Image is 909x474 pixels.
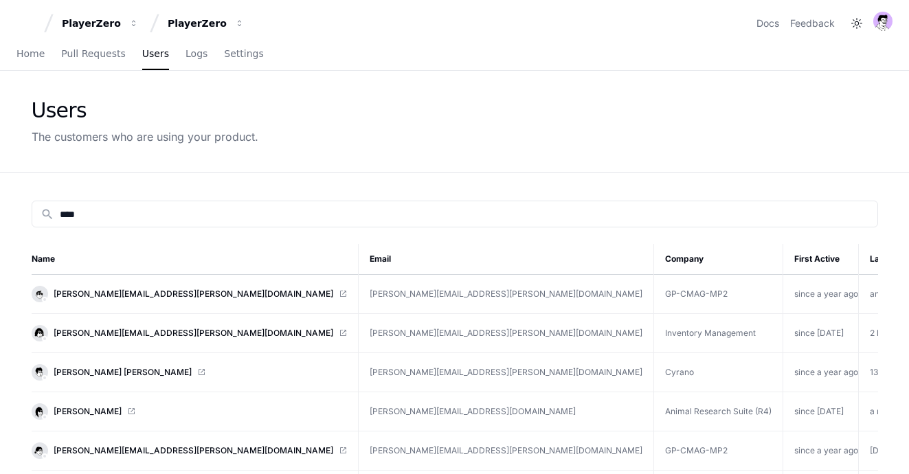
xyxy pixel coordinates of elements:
[653,353,783,392] td: Cyrano
[653,314,783,353] td: Inventory Management
[168,16,227,30] div: PlayerZero
[54,367,192,378] span: [PERSON_NAME] [PERSON_NAME]
[358,353,653,392] td: [PERSON_NAME][EMAIL_ADDRESS][PERSON_NAME][DOMAIN_NAME]
[783,353,858,392] td: since a year ago
[32,325,347,341] a: [PERSON_NAME][EMAIL_ADDRESS][PERSON_NAME][DOMAIN_NAME]
[358,431,653,471] td: [PERSON_NAME][EMAIL_ADDRESS][PERSON_NAME][DOMAIN_NAME]
[16,49,45,58] span: Home
[142,49,169,58] span: Users
[41,207,54,221] mat-icon: search
[653,275,783,314] td: GP-CMAG-MP2
[783,314,858,353] td: since [DATE]
[783,392,858,431] td: since [DATE]
[56,11,144,36] button: PlayerZero
[358,314,653,353] td: [PERSON_NAME][EMAIL_ADDRESS][PERSON_NAME][DOMAIN_NAME]
[54,328,333,339] span: [PERSON_NAME][EMAIL_ADDRESS][PERSON_NAME][DOMAIN_NAME]
[653,431,783,471] td: GP-CMAG-MP2
[32,128,258,145] div: The customers who are using your product.
[61,49,125,58] span: Pull Requests
[33,365,46,379] img: 5.svg
[54,445,333,456] span: [PERSON_NAME][EMAIL_ADDRESS][PERSON_NAME][DOMAIN_NAME]
[142,38,169,70] a: Users
[16,38,45,70] a: Home
[653,392,783,431] td: Animal Research Suite (R4)
[32,286,347,302] a: [PERSON_NAME][EMAIL_ADDRESS][PERSON_NAME][DOMAIN_NAME]
[186,38,207,70] a: Logs
[32,403,347,420] a: [PERSON_NAME]
[358,392,653,431] td: [PERSON_NAME][EMAIL_ADDRESS][DOMAIN_NAME]
[32,364,347,381] a: [PERSON_NAME] [PERSON_NAME]
[32,442,347,459] a: [PERSON_NAME][EMAIL_ADDRESS][PERSON_NAME][DOMAIN_NAME]
[186,49,207,58] span: Logs
[33,444,46,457] img: 14.svg
[32,98,258,123] div: Users
[865,429,902,466] iframe: Open customer support
[358,275,653,314] td: [PERSON_NAME][EMAIL_ADDRESS][PERSON_NAME][DOMAIN_NAME]
[54,406,122,417] span: [PERSON_NAME]
[33,405,46,418] img: 11.svg
[783,244,858,275] th: First Active
[224,49,263,58] span: Settings
[873,12,893,31] img: avatar
[32,244,359,275] th: Name
[653,244,783,275] th: Company
[783,431,858,471] td: since a year ago
[33,287,46,300] img: 4.svg
[61,38,125,70] a: Pull Requests
[162,11,250,36] button: PlayerZero
[358,244,653,275] th: Email
[224,38,263,70] a: Settings
[783,275,858,314] td: since a year ago
[33,326,46,339] img: 15.svg
[62,16,121,30] div: PlayerZero
[756,16,779,30] a: Docs
[54,289,333,300] span: [PERSON_NAME][EMAIL_ADDRESS][PERSON_NAME][DOMAIN_NAME]
[790,16,835,30] button: Feedback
